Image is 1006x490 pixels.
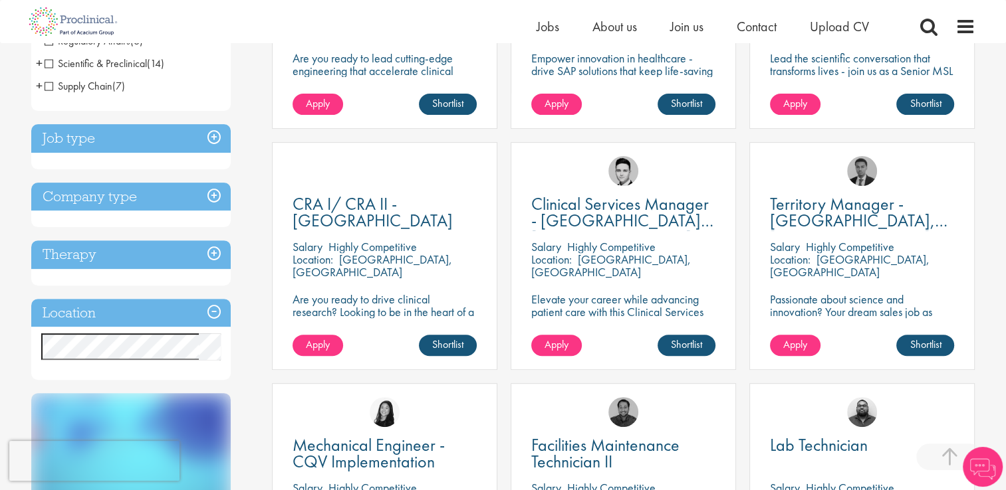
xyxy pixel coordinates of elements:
[31,124,231,153] h3: Job type
[293,293,477,343] p: Are you ready to drive clinical research? Looking to be in the heart of a company where precision...
[770,196,954,229] a: Territory Manager - [GEOGRAPHIC_DATA], [GEOGRAPHIC_DATA]
[293,52,477,90] p: Are you ready to lead cutting-edge engineering that accelerate clinical breakthroughs in biotech?
[770,252,811,267] span: Location:
[770,94,820,115] a: Apply
[531,239,561,254] span: Salary
[45,56,164,70] span: Scientific & Preclinical
[370,397,400,427] img: Numhom Sudsok
[31,299,231,327] h3: Location
[608,397,638,427] img: Mike Raletz
[658,94,715,115] a: Shortlist
[293,252,333,267] span: Location:
[36,76,43,96] span: +
[847,397,877,427] img: Ashley Bennett
[293,193,453,232] span: CRA I/ CRA II - [GEOGRAPHIC_DATA]
[531,437,715,470] a: Facilities Maintenance Technician II
[670,18,703,35] a: Join us
[531,293,715,343] p: Elevate your career while advancing patient care with this Clinical Services Manager position wit...
[770,239,800,254] span: Salary
[531,434,680,473] span: Facilities Maintenance Technician II
[608,156,638,186] img: Connor Lynes
[963,447,1003,487] img: Chatbot
[896,94,954,115] a: Shortlist
[806,239,894,254] p: Highly Competitive
[770,437,954,453] a: Lab Technician
[658,335,715,356] a: Shortlist
[770,193,947,248] span: Territory Manager - [GEOGRAPHIC_DATA], [GEOGRAPHIC_DATA]
[531,193,713,248] span: Clinical Services Manager - [GEOGRAPHIC_DATA], [GEOGRAPHIC_DATA]
[419,94,477,115] a: Shortlist
[293,252,452,280] p: [GEOGRAPHIC_DATA], [GEOGRAPHIC_DATA]
[293,434,445,473] span: Mechanical Engineer - CQV Implementation
[306,96,330,110] span: Apply
[783,337,807,351] span: Apply
[45,79,112,93] span: Supply Chain
[306,337,330,351] span: Apply
[770,293,954,331] p: Passionate about science and innovation? Your dream sales job as Territory Manager awaits!
[31,183,231,211] h3: Company type
[531,252,572,267] span: Location:
[545,337,568,351] span: Apply
[810,18,869,35] a: Upload CV
[45,79,125,93] span: Supply Chain
[737,18,777,35] a: Contact
[293,239,322,254] span: Salary
[9,441,180,481] iframe: reCAPTCHA
[592,18,637,35] a: About us
[293,196,477,229] a: CRA I/ CRA II - [GEOGRAPHIC_DATA]
[293,437,477,470] a: Mechanical Engineer - CQV Implementation
[36,53,43,73] span: +
[770,434,868,456] span: Lab Technician
[531,252,691,280] p: [GEOGRAPHIC_DATA], [GEOGRAPHIC_DATA]
[531,196,715,229] a: Clinical Services Manager - [GEOGRAPHIC_DATA], [GEOGRAPHIC_DATA]
[783,96,807,110] span: Apply
[45,56,147,70] span: Scientific & Preclinical
[545,96,568,110] span: Apply
[293,335,343,356] a: Apply
[896,335,954,356] a: Shortlist
[531,335,582,356] a: Apply
[293,94,343,115] a: Apply
[537,18,559,35] a: Jobs
[847,156,877,186] img: Carl Gbolade
[419,335,477,356] a: Shortlist
[567,239,656,254] p: Highly Competitive
[31,240,231,269] h3: Therapy
[328,239,417,254] p: Highly Competitive
[112,79,125,93] span: (7)
[770,335,820,356] a: Apply
[770,52,954,90] p: Lead the scientific conversation that transforms lives - join us as a Senior MSL in Spinal Muscul...
[531,94,582,115] a: Apply
[147,56,164,70] span: (14)
[770,252,930,280] p: [GEOGRAPHIC_DATA], [GEOGRAPHIC_DATA]
[531,52,715,90] p: Empower innovation in healthcare - drive SAP solutions that keep life-saving technology running s...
